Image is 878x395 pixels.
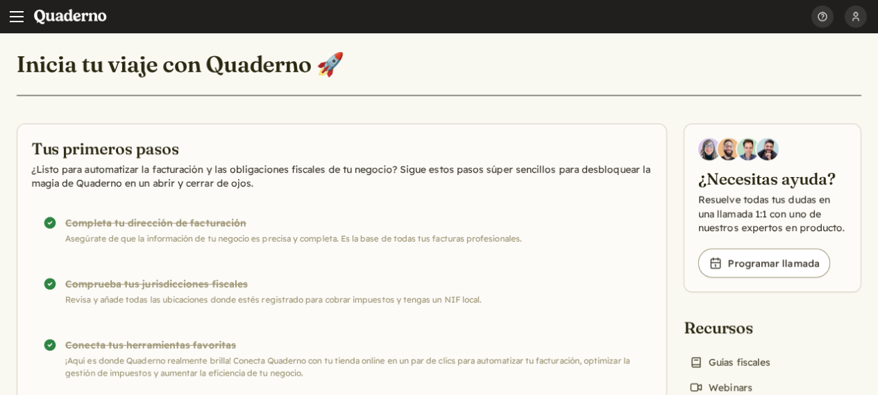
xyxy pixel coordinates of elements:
[698,249,830,278] a: Programar llamada
[31,162,652,190] p: ¿Listo para automatizar la facturación y las obligaciones fiscales de tu negocio? Sigue estos pas...
[684,317,813,339] h2: Recursos
[737,138,759,160] img: Ivo Oltmans, Business Developer at Quaderno
[17,50,345,78] h1: Inicia tu viaje con Quaderno 🚀
[718,138,740,160] img: Jairo Fumero, Account Executive at Quaderno
[684,353,776,372] a: Guías fiscales
[757,138,779,160] img: Javier Rubio, DevRel at Quaderno
[31,138,652,160] h2: Tus primeros pasos
[698,169,847,190] h2: ¿Necesitas ayuda?
[698,193,847,235] p: Resuelve todas tus dudas en una llamada 1:1 con uno de nuestros expertos en producto.
[698,138,720,160] img: Diana Carrasco, Account Executive at Quaderno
